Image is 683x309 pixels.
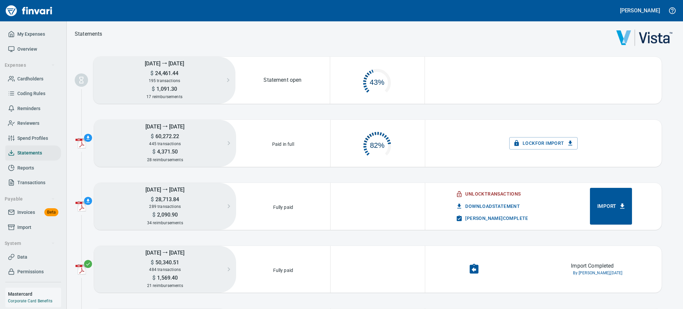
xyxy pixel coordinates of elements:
span: 1,569.40 [155,275,178,281]
span: Reminders [17,104,40,113]
span: 21 reimbursements [147,283,183,288]
span: 17 reimbursements [146,94,182,99]
a: InvoicesBeta [5,205,61,220]
button: System [2,237,58,250]
p: Fully paid [271,202,295,211]
span: 2,090.90 [155,212,178,218]
a: Spend Profiles [5,131,61,146]
span: Import [17,223,31,232]
a: Permissions [5,264,61,279]
span: $ [151,133,154,139]
span: Lock for Import [515,139,572,147]
button: [DATE] ⭢ [DATE]$50,340.51484 transactions$1,569.4021 reimbursements [94,246,236,293]
span: 34 reimbursements [147,221,183,225]
p: Statement open [263,76,301,84]
span: $ [152,86,155,92]
span: 1,091.30 [155,86,177,92]
a: Cardholders [5,71,61,86]
button: Import [590,188,632,225]
a: Reports [5,161,61,176]
img: adobe-pdf-icon.png [75,138,86,148]
button: DownloadStatement [455,200,523,213]
a: Transactions [5,175,61,190]
span: My Expenses [17,30,45,38]
span: 24,461.44 [153,70,179,76]
a: Reviewers [5,116,61,131]
h5: [DATE] ⭢ [DATE] [94,183,236,196]
button: [DATE] ⭢ [DATE]$28,713.84289 transactions$2,090.9034 reimbursements [94,183,236,230]
span: Unlock Transactions [457,190,521,198]
button: Payable [2,193,58,205]
span: Reports [17,164,34,172]
span: Beta [44,209,58,216]
button: 43% [330,62,425,98]
a: Corporate Card Benefits [8,299,52,303]
span: $ [152,212,155,218]
p: Import Completed [571,262,614,270]
h5: [DATE] ⭢ [DATE] [93,57,235,70]
span: $ [151,196,154,203]
div: 83 of 195 complete. Click to open reminders. [330,62,425,98]
button: UnlockTransactions [455,188,523,200]
p: Statements [75,30,102,38]
span: Cardholders [17,75,43,83]
p: Paid in full [270,139,296,147]
button: [DATE] ⭢ [DATE]$60,272.22445 transactions$4,371.5028 reimbursements [94,120,236,167]
img: Finvari [4,3,54,19]
a: Statements [5,145,61,161]
h5: [DATE] ⭢ [DATE] [94,120,236,133]
span: $ [150,70,153,76]
img: adobe-pdf-icon.png [75,201,86,212]
span: Statements [17,149,42,157]
span: Permissions [17,268,44,276]
span: By [PERSON_NAME], [DATE] [573,270,622,277]
span: Download Statement [457,202,520,211]
span: $ [152,275,155,281]
h5: [PERSON_NAME] [620,7,660,14]
span: Reviewers [17,119,39,127]
button: [PERSON_NAME]Complete [455,212,531,225]
span: 50,340.51 [154,259,179,266]
span: Data [17,253,27,261]
span: Invoices [17,208,35,217]
a: Data [5,250,61,265]
span: $ [151,259,154,266]
img: adobe-pdf-icon.png [75,264,86,275]
h6: Mastercard [8,290,61,298]
span: [PERSON_NAME] Complete [457,214,528,223]
a: Coding Rules [5,86,61,101]
button: Undo Import Completion [464,259,484,279]
img: vista.png [616,29,672,46]
span: 195 transactions [149,78,180,83]
span: Import [597,202,625,211]
span: Coding Rules [17,89,45,98]
span: 28 reimbursements [147,158,183,162]
a: Import [5,220,61,235]
a: Reminders [5,101,61,116]
span: 289 transactions [149,204,181,209]
button: 82% [330,125,425,162]
h5: [DATE] ⭢ [DATE] [94,246,236,259]
span: 4,371.50 [155,148,178,155]
button: [DATE] ⭢ [DATE]$24,461.44195 transactions$1,091.3017 reimbursements [93,57,235,104]
span: Expenses [5,61,55,69]
span: Spend Profiles [17,134,48,142]
span: Transactions [17,179,45,187]
a: My Expenses [5,27,61,42]
span: 60,272.22 [154,133,179,139]
span: $ [152,148,155,155]
button: Lockfor Import [509,137,578,149]
span: System [5,239,55,248]
div: 363 of 445 complete. Click to open reminders. [330,125,425,162]
span: Payable [5,195,55,203]
nav: breadcrumb [75,30,102,38]
span: 484 transactions [149,267,181,272]
p: Fully paid [271,265,295,274]
span: 445 transactions [149,141,181,146]
span: 28,713.84 [154,196,179,203]
button: [PERSON_NAME] [618,5,662,16]
button: Expenses [2,59,58,71]
span: Overview [17,45,37,53]
a: Overview [5,42,61,57]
